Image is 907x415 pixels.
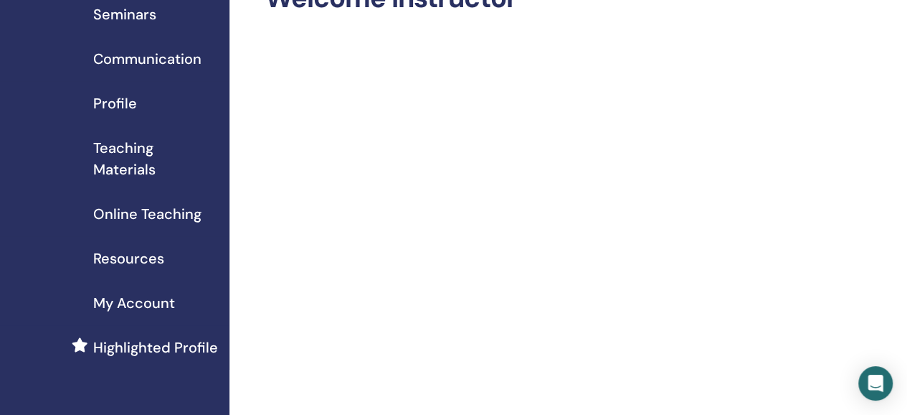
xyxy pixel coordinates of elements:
span: Teaching Materials [93,137,218,180]
span: Highlighted Profile [93,337,218,358]
span: My Account [93,292,175,314]
span: Online Teaching [93,203,201,225]
span: Seminars [93,4,156,25]
span: Profile [93,93,137,114]
span: Resources [93,248,164,269]
span: Communication [93,48,201,70]
div: Open Intercom Messenger [858,366,893,401]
